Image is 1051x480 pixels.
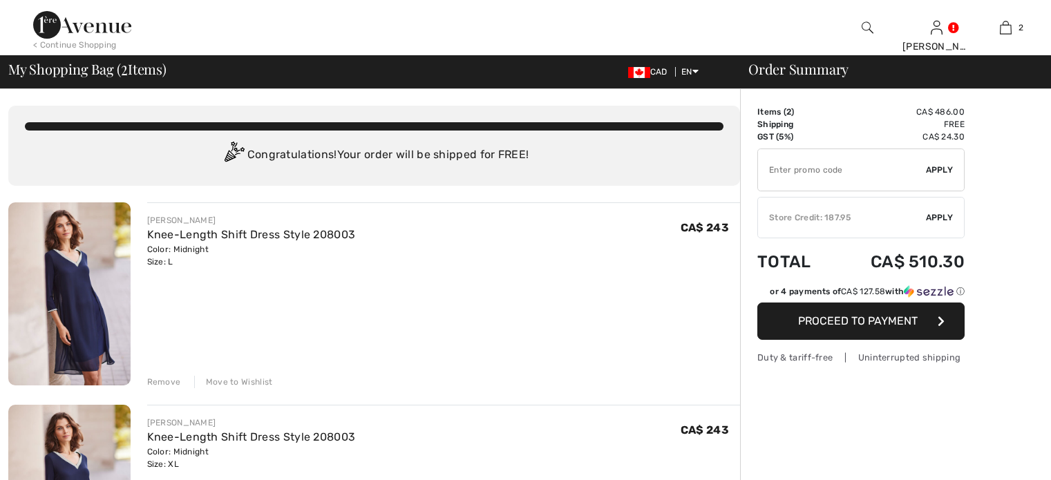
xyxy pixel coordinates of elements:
[786,107,791,117] span: 2
[757,106,833,118] td: Items ( )
[931,19,943,36] img: My Info
[926,211,954,224] span: Apply
[902,39,970,54] div: [PERSON_NAME]
[757,238,833,285] td: Total
[121,59,128,77] span: 2
[628,67,650,78] img: Canadian Dollar
[926,164,954,176] span: Apply
[1019,21,1023,34] span: 2
[147,430,356,443] a: Knee-Length Shift Dress Style 208003
[628,67,673,77] span: CAD
[833,131,965,143] td: CA$ 24.30
[841,287,885,296] span: CA$ 127.58
[8,62,167,76] span: My Shopping Bag ( Items)
[25,142,723,169] div: Congratulations! Your order will be shipped for FREE!
[681,67,699,77] span: EN
[33,39,117,51] div: < Continue Shopping
[147,243,356,268] div: Color: Midnight Size: L
[833,238,965,285] td: CA$ 510.30
[758,211,926,224] div: Store Credit: 187.95
[757,131,833,143] td: GST (5%)
[833,106,965,118] td: CA$ 486.00
[8,202,131,385] img: Knee-Length Shift Dress Style 208003
[757,118,833,131] td: Shipping
[757,285,965,303] div: or 4 payments ofCA$ 127.58withSezzle Click to learn more about Sezzle
[147,376,181,388] div: Remove
[194,376,273,388] div: Move to Wishlist
[1000,19,1012,36] img: My Bag
[220,142,247,169] img: Congratulation2.svg
[798,314,918,327] span: Proceed to Payment
[147,416,356,429] div: [PERSON_NAME]
[147,228,356,241] a: Knee-Length Shift Dress Style 208003
[972,19,1039,36] a: 2
[770,285,965,298] div: or 4 payments of with
[758,149,926,191] input: Promo code
[862,19,873,36] img: search the website
[681,423,729,436] span: CA$ 243
[147,214,356,227] div: [PERSON_NAME]
[931,21,943,34] a: Sign In
[833,118,965,131] td: Free
[904,285,954,298] img: Sezzle
[732,62,1043,76] div: Order Summary
[33,11,131,39] img: 1ère Avenue
[147,445,356,470] div: Color: Midnight Size: XL
[681,221,729,234] span: CA$ 243
[757,303,965,340] button: Proceed to Payment
[757,351,965,364] div: Duty & tariff-free | Uninterrupted shipping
